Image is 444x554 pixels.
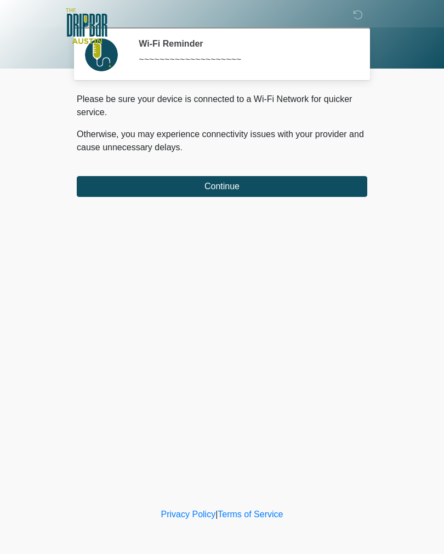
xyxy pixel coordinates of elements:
[66,8,107,44] img: The DRIPBaR - Austin The Domain Logo
[180,143,183,152] span: .
[77,176,367,197] button: Continue
[218,510,283,519] a: Terms of Service
[161,510,216,519] a: Privacy Policy
[85,38,118,71] img: Agent Avatar
[139,53,351,66] div: ~~~~~~~~~~~~~~~~~~~~
[215,510,218,519] a: |
[77,93,367,119] p: Please be sure your device is connected to a Wi-Fi Network for quicker service.
[77,128,367,154] p: Otherwise, you may experience connectivity issues with your provider and cause unnecessary delays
